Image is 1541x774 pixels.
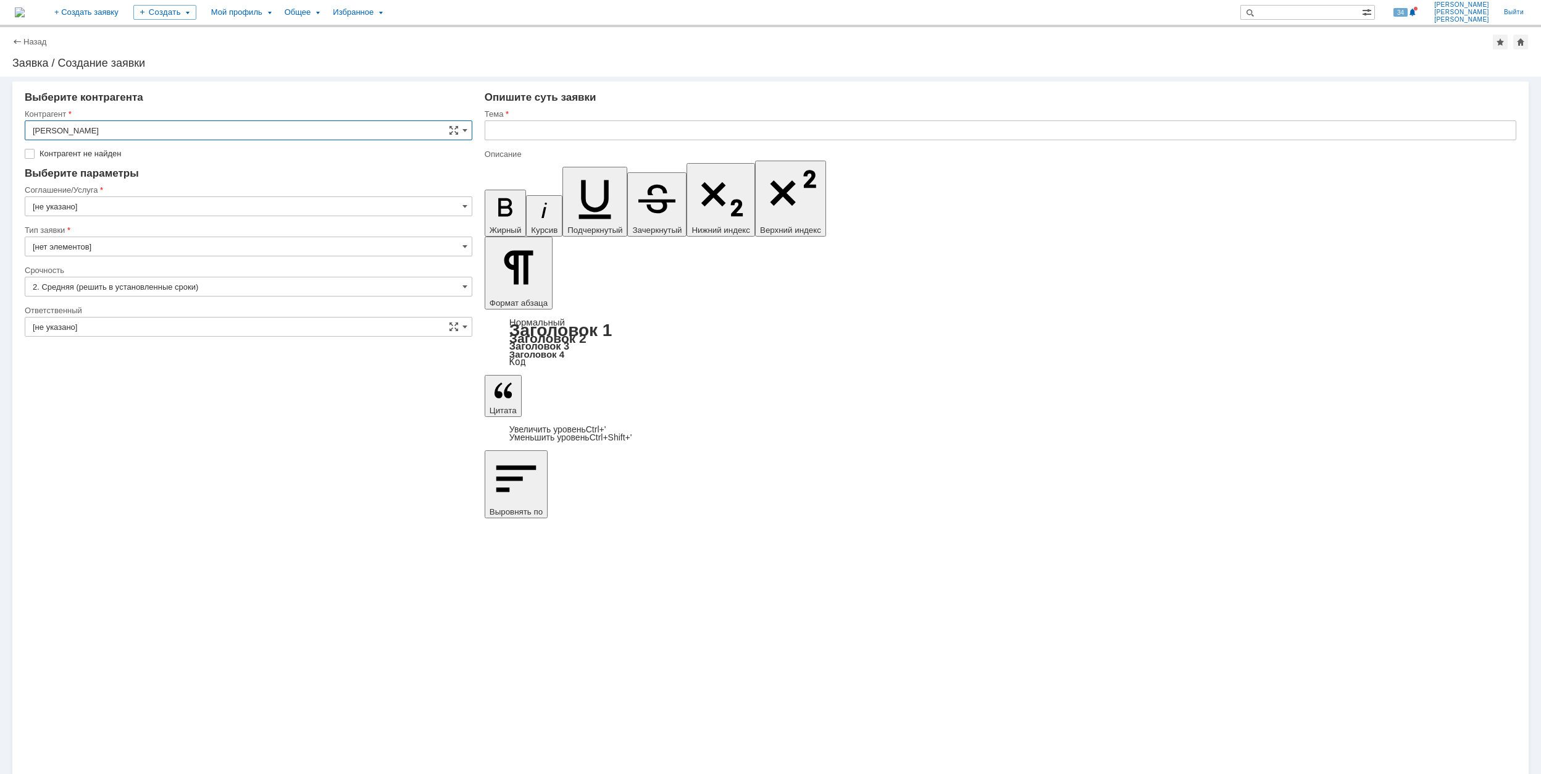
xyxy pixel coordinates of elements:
a: Код [509,356,526,368]
div: Ответственный [25,306,470,314]
span: Опишите суть заявки [485,91,596,103]
span: 34 [1393,8,1408,17]
span: Курсив [531,225,558,235]
span: Ctrl+Shift+' [590,432,632,442]
span: Зачеркнутый [632,225,682,235]
span: Цитата [490,406,517,415]
a: Decrease [509,432,632,442]
button: Выровнять по [485,450,548,518]
span: Жирный [490,225,522,235]
span: Сложная форма [449,125,459,135]
button: Цитата [485,375,522,417]
a: Заголовок 1 [509,321,612,340]
span: Ctrl+' [586,424,606,434]
button: Верхний индекс [755,161,826,237]
a: Заголовок 2 [509,331,587,345]
button: Подчеркнутый [562,167,627,237]
a: Нормальный [509,317,565,327]
div: Соглашение/Услуга [25,186,470,194]
div: Сделать домашней страницей [1513,35,1528,49]
span: Выровнять по [490,507,543,516]
a: Increase [509,424,606,434]
button: Жирный [485,190,527,237]
span: Нижний индекс [691,225,750,235]
span: Выберите параметры [25,167,139,179]
div: Добавить в избранное [1493,35,1508,49]
div: Создать [133,5,196,20]
span: [PERSON_NAME] [1434,1,1489,9]
div: Срочность [25,266,470,274]
span: Подчеркнутый [567,225,622,235]
div: Тип заявки [25,226,470,234]
button: Зачеркнутый [627,172,687,237]
button: Курсив [526,195,562,237]
a: Перейти на домашнюю страницу [15,7,25,17]
div: Тема [485,110,1514,118]
div: Заявка / Создание заявки [12,57,1529,69]
button: Формат абзаца [485,237,553,309]
label: Контрагент не найден [40,149,470,159]
div: Цитата [485,426,1516,442]
a: Назад [23,37,46,46]
div: Контрагент [25,110,470,118]
a: Заголовок 3 [509,340,569,351]
img: logo [15,7,25,17]
span: Формат абзаца [490,298,548,308]
span: [PERSON_NAME] [1434,9,1489,16]
span: [PERSON_NAME] [1434,16,1489,23]
a: Заголовок 4 [509,349,564,360]
div: Описание [485,150,1514,158]
span: Верхний индекс [760,225,821,235]
div: Формат абзаца [485,318,1516,366]
span: Выберите контрагента [25,91,143,103]
span: Расширенный поиск [1362,6,1374,17]
button: Нижний индекс [687,163,755,237]
span: Сложная форма [449,322,459,332]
